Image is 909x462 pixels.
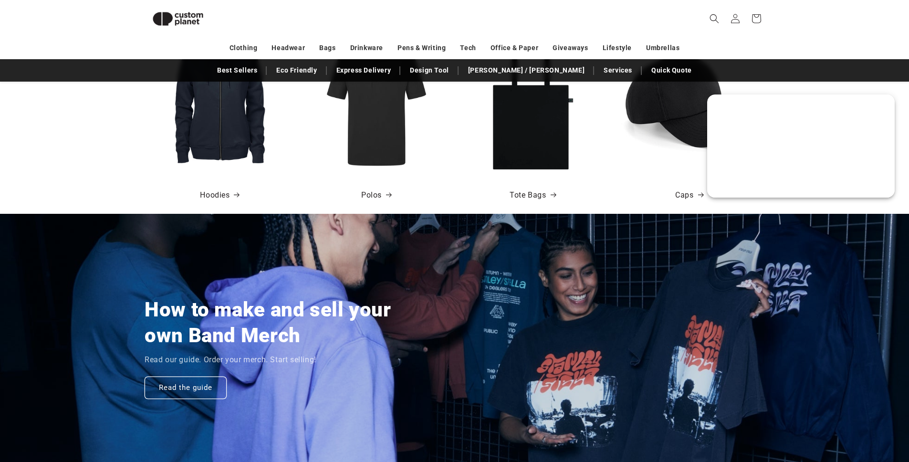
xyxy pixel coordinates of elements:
a: Lifestyle [603,40,632,56]
h2: How to make and sell your own Band Merch [145,297,405,348]
p: Read our guide. Order your merch. Start selling! [145,353,316,367]
a: Caps [675,189,703,202]
a: [PERSON_NAME] / [PERSON_NAME] [463,62,589,79]
img: Custom Planet [145,4,211,34]
a: Hoodies [200,189,239,202]
a: Services [599,62,637,79]
a: Giveaways [553,40,588,56]
a: Polos [361,189,391,202]
a: Design Tool [405,62,454,79]
a: Pens & Writing [397,40,446,56]
img: UCC Everyday Polo - Black [308,33,445,169]
a: Bags [319,40,335,56]
img: Ladies Overhead Full Zip Hoody - Black [152,33,288,169]
summary: Search [704,8,725,29]
a: Read the guide [145,376,227,399]
a: Quick Quote [647,62,697,79]
a: Drinkware [350,40,383,56]
a: Umbrellas [646,40,679,56]
a: Office & Paper [491,40,538,56]
iframe: Chat Widget [745,359,909,462]
a: Best Sellers [212,62,262,79]
a: Tote Bags [510,189,555,202]
a: Headwear [272,40,305,56]
a: Clothing [230,40,258,56]
a: Express Delivery [332,62,396,79]
a: Tech [460,40,476,56]
a: Eco Friendly [272,62,322,79]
